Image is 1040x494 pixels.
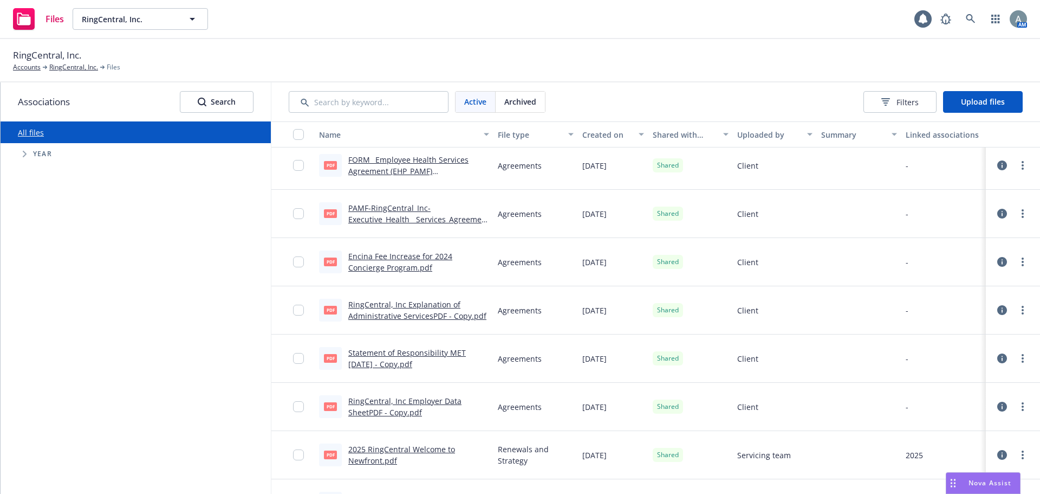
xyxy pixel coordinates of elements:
a: Accounts [13,62,41,72]
span: pdf [324,209,337,217]
span: Shared [657,305,679,315]
div: Linked associations [906,129,981,140]
button: Filters [863,91,937,113]
div: File type [498,129,562,140]
button: Summary [817,121,901,147]
button: Linked associations [901,121,986,147]
span: [DATE] [582,305,607,316]
input: Toggle Row Selected [293,450,304,460]
input: Toggle Row Selected [293,160,304,171]
span: Client [737,160,758,171]
span: [DATE] [582,401,607,413]
div: Uploaded by [737,129,801,140]
span: Shared [657,161,679,170]
span: Year [33,151,52,157]
div: Shared with client [653,129,717,140]
div: - [906,401,908,413]
span: pdf [324,306,337,314]
div: - [906,160,908,171]
a: more [1016,352,1029,365]
a: more [1016,304,1029,317]
a: more [1016,448,1029,461]
span: Filters [896,97,919,108]
button: Uploaded by [733,121,817,147]
div: - [906,353,908,364]
a: Report a Bug [935,8,957,30]
input: Toggle Row Selected [293,208,304,219]
span: Shared [657,450,679,460]
div: 2025 [906,450,923,461]
span: RingCentral, Inc. [82,14,175,25]
span: Client [737,208,758,220]
span: Upload files [961,97,1005,107]
a: more [1016,159,1029,172]
button: Shared with client [648,121,733,147]
a: PAMF-RingCentral_Inc-Executive_Health__Services_Agreement_(01591587xBA01C).DOCX.pdf [348,203,489,236]
div: Search [198,92,236,112]
a: more [1016,207,1029,220]
a: FORM_ Employee Health Services Agreement (EHP_PAMF) (01244275.DOCX-2).pdf [348,155,469,188]
span: Shared [657,402,679,412]
button: SearchSearch [180,91,253,113]
span: [DATE] [582,450,607,461]
span: Client [737,305,758,316]
svg: Search [198,98,206,106]
span: Client [737,353,758,364]
div: Summary [821,129,885,140]
span: [DATE] [582,353,607,364]
span: Agreements [498,208,542,220]
div: - [906,256,908,268]
span: pdf [324,354,337,362]
a: 2025 RingCentral Welcome to Newfront.pdf [348,444,455,466]
span: Servicing team [737,450,791,461]
span: Files [45,15,64,23]
img: photo [1010,10,1027,28]
span: [DATE] [582,256,607,268]
span: pdf [324,402,337,410]
input: Toggle Row Selected [293,401,304,412]
span: Files [107,62,120,72]
span: Agreements [498,256,542,268]
button: Upload files [943,91,1023,113]
button: Name [315,121,493,147]
input: Select all [293,129,304,140]
a: RingCentral, Inc. [49,62,98,72]
a: RingCentral, Inc Explanation of Administrative ServicesPDF - Copy.pdf [348,299,486,321]
span: Client [737,256,758,268]
span: Agreements [498,305,542,316]
span: Associations [18,95,70,109]
span: [DATE] [582,160,607,171]
div: Created on [582,129,632,140]
span: Agreements [498,401,542,413]
input: Toggle Row Selected [293,353,304,364]
span: Client [737,401,758,413]
button: Created on [578,121,648,147]
span: RingCentral, Inc. [13,48,81,62]
a: Statement of Responsibility MET [DATE] - Copy.pdf [348,348,466,369]
span: Shared [657,257,679,267]
span: Archived [504,96,536,107]
span: Shared [657,354,679,363]
div: - [906,208,908,220]
span: Nova Assist [968,478,1011,487]
div: Drag to move [946,473,960,493]
span: Renewals and Strategy [498,444,574,466]
a: Files [9,4,68,34]
span: Agreements [498,160,542,171]
span: pdf [324,451,337,459]
span: Agreements [498,353,542,364]
a: All files [18,127,44,138]
a: more [1016,400,1029,413]
span: Shared [657,209,679,219]
div: - [906,305,908,316]
a: Encina Fee Increase for 2024 Concierge Program.pdf [348,251,452,273]
a: Switch app [985,8,1006,30]
input: Toggle Row Selected [293,256,304,267]
span: Active [464,96,486,107]
div: Name [319,129,477,140]
a: RingCentral, Inc Employer Data SheetPDF - Copy.pdf [348,396,461,418]
span: Filters [881,97,919,108]
div: Tree Example [1,143,271,165]
span: [DATE] [582,208,607,220]
button: RingCentral, Inc. [73,8,208,30]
